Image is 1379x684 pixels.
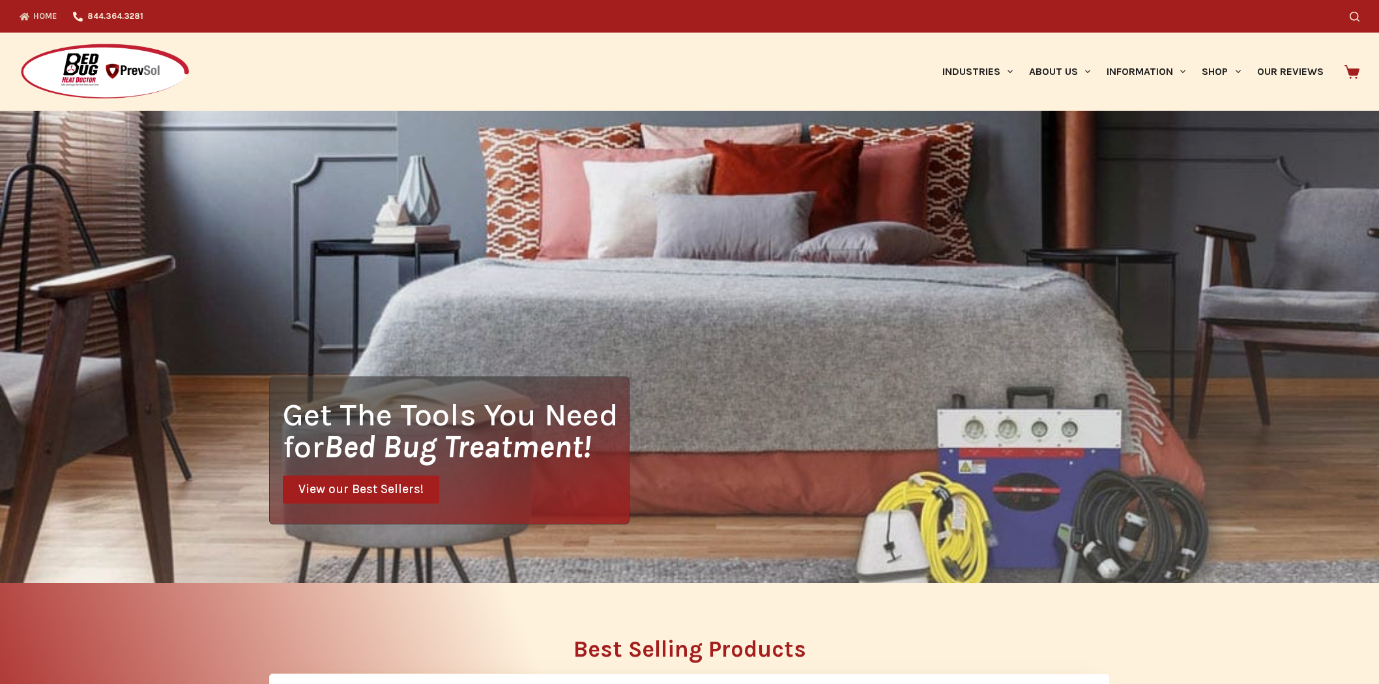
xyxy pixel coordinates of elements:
a: Industries [934,33,1021,111]
a: Information [1099,33,1194,111]
button: Search [1350,12,1359,21]
h1: Get The Tools You Need for [283,399,629,463]
h2: Best Selling Products [269,638,1110,661]
a: Shop [1194,33,1249,111]
a: Our Reviews [1249,33,1331,111]
a: View our Best Sellers! [283,476,439,504]
nav: Primary [934,33,1331,111]
span: View our Best Sellers! [298,483,424,496]
a: About Us [1021,33,1098,111]
img: Prevsol/Bed Bug Heat Doctor [20,43,190,101]
i: Bed Bug Treatment! [324,428,591,465]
